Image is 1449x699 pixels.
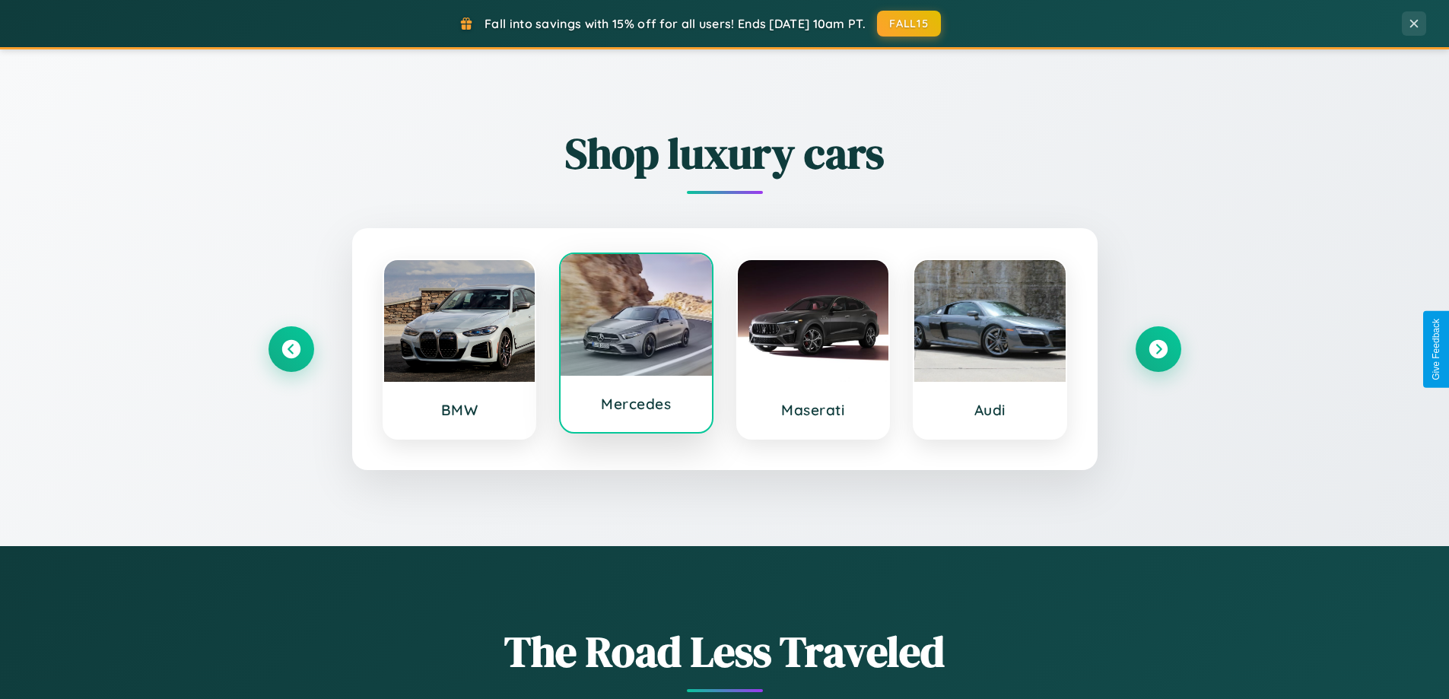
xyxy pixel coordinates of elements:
[877,11,941,37] button: FALL15
[753,401,874,419] h3: Maserati
[399,401,520,419] h3: BMW
[929,401,1050,419] h3: Audi
[485,16,866,31] span: Fall into savings with 15% off for all users! Ends [DATE] 10am PT.
[269,622,1181,681] h1: The Road Less Traveled
[269,124,1181,183] h2: Shop luxury cars
[576,395,697,413] h3: Mercedes
[1431,319,1441,380] div: Give Feedback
